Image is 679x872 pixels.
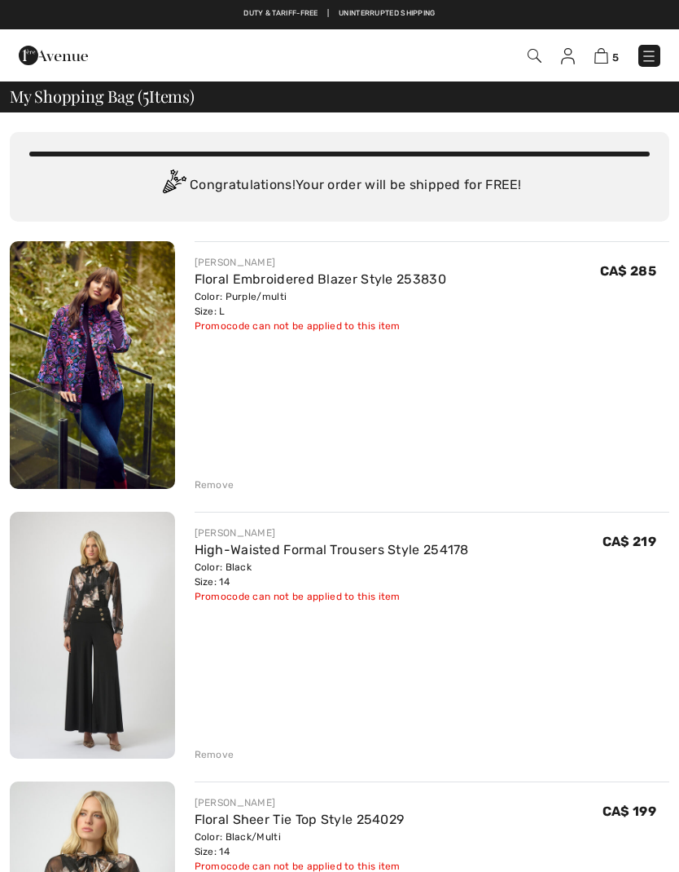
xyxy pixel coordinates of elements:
[195,255,446,270] div: [PERSON_NAME]
[195,589,469,604] div: Promocode can not be applied to this item
[10,241,175,489] img: Floral Embroidered Blazer Style 253830
[195,478,234,492] div: Remove
[195,319,446,333] div: Promocode can not be applied to this item
[602,534,656,549] span: CA$ 219
[600,263,656,279] span: CA$ 285
[195,560,469,589] div: Color: Black Size: 14
[195,542,469,557] a: High-Waisted Formal Trousers Style 254178
[612,51,619,64] span: 5
[641,48,657,64] img: Menu
[195,289,446,319] div: Color: Purple/multi Size: L
[195,830,405,859] div: Color: Black/Multi Size: 14
[10,88,195,104] span: My Shopping Bag ( Items)
[528,49,541,63] img: Search
[142,84,149,105] span: 5
[19,46,88,62] a: 1ère Avenue
[195,795,405,810] div: [PERSON_NAME]
[157,170,190,202] img: Congratulation2.svg
[195,812,405,827] a: Floral Sheer Tie Top Style 254029
[594,48,608,64] img: Shopping Bag
[195,526,469,540] div: [PERSON_NAME]
[195,271,446,287] a: Floral Embroidered Blazer Style 253830
[561,48,575,64] img: My Info
[602,804,656,819] span: CA$ 199
[594,46,619,65] a: 5
[29,170,650,202] div: Congratulations! Your order will be shipped for FREE!
[10,512,175,759] img: High-Waisted Formal Trousers Style 254178
[19,39,88,72] img: 1ère Avenue
[195,747,234,762] div: Remove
